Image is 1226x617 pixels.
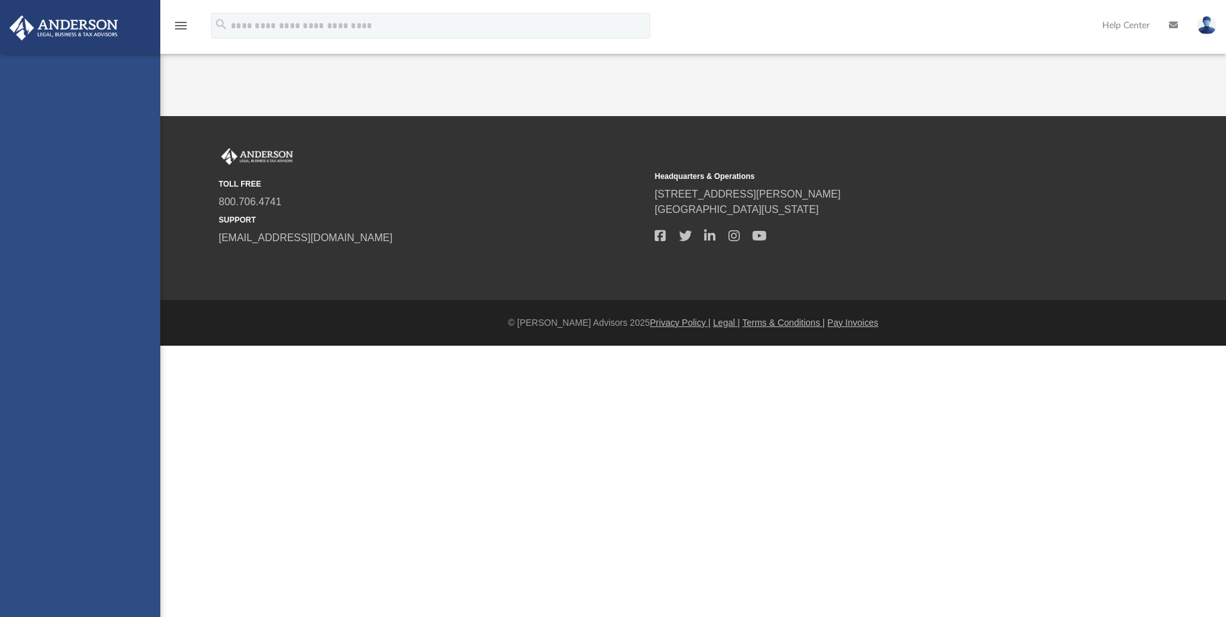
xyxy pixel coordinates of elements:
small: SUPPORT [219,214,646,226]
small: Headquarters & Operations [655,171,1082,182]
a: [STREET_ADDRESS][PERSON_NAME] [655,189,841,199]
a: Privacy Policy | [650,317,711,328]
a: menu [173,24,189,33]
i: search [214,17,228,31]
img: Anderson Advisors Platinum Portal [219,148,296,165]
a: [EMAIL_ADDRESS][DOMAIN_NAME] [219,232,392,243]
small: TOLL FREE [219,178,646,190]
img: User Pic [1197,16,1216,35]
a: Legal | [713,317,740,328]
i: menu [173,18,189,33]
img: Anderson Advisors Platinum Portal [6,15,122,40]
a: [GEOGRAPHIC_DATA][US_STATE] [655,204,819,215]
a: Terms & Conditions | [743,317,825,328]
a: 800.706.4741 [219,196,281,207]
a: Pay Invoices [827,317,878,328]
div: © [PERSON_NAME] Advisors 2025 [160,316,1226,330]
